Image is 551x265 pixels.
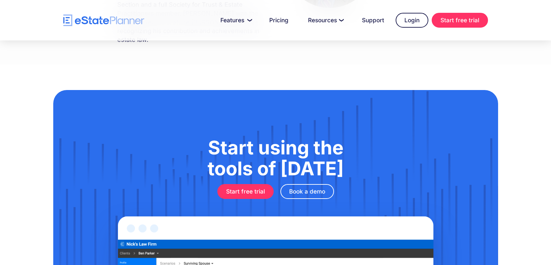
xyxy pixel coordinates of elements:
[354,13,392,27] a: Support
[432,13,488,28] a: Start free trial
[217,184,274,199] a: Start free trial
[280,184,334,199] a: Book a demo
[300,13,350,27] a: Resources
[212,13,258,27] a: Features
[396,13,428,28] a: Login
[87,137,464,179] h1: Start using the tools of [DATE]
[261,13,297,27] a: Pricing
[63,14,144,26] a: home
